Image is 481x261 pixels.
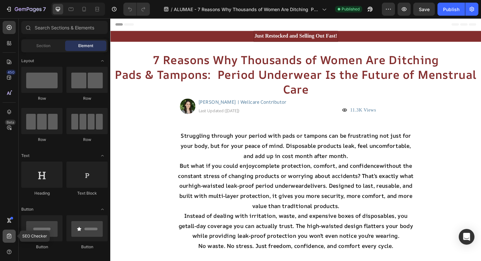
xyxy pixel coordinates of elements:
[66,190,108,196] div: Text Block
[419,7,430,12] span: Save
[171,6,172,13] span: /
[21,244,62,250] div: Button
[69,236,323,246] p: No waste. No stress. Just freedom, confidence, and comfort every cycle.
[174,6,319,13] span: ALUMAE - 7 Reasons Why Thousands of Women Are Ditching Pads & Tampons: Period Underwear Is the Fu...
[82,216,193,224] strong: all-day coverage you can actually trust
[413,3,435,16] button: Save
[43,5,46,13] p: 7
[5,120,16,125] div: Beta
[437,3,465,16] button: Publish
[36,43,50,49] span: Section
[66,137,108,143] div: Row
[6,70,16,75] div: 450
[69,119,323,151] p: Struggling through your period with pads or tampons can be frustrating not just for your body, bu...
[97,56,108,66] span: Toggle open
[110,18,481,261] iframe: Design area
[21,206,33,212] span: Button
[459,229,474,245] div: Open Intercom Messenger
[66,244,108,250] div: Button
[21,137,62,143] div: Row
[342,6,360,12] span: Published
[21,96,62,101] div: Row
[97,204,108,215] span: Toggle open
[78,43,93,49] span: Element
[3,3,49,16] button: 7
[443,6,459,13] div: Publish
[83,173,205,181] strong: high-waisted leak-proof period underwear
[69,151,323,204] p: But what if you could enjoy without the constant stress of changing products or worrying about ac...
[97,150,108,161] span: Toggle open
[21,190,62,196] div: Heading
[153,152,285,160] strong: complete protection, comfort, and confidence
[21,21,108,34] input: Search Sections & Elements
[21,58,34,64] span: Layout
[21,153,29,159] span: Text
[69,204,323,235] p: Instead of dealing with irritation, waste, and expensive boxes of disposables, you get . The high...
[123,3,150,16] div: Undo/Redo
[254,95,281,100] span: 11.3K Views
[66,96,108,101] div: Row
